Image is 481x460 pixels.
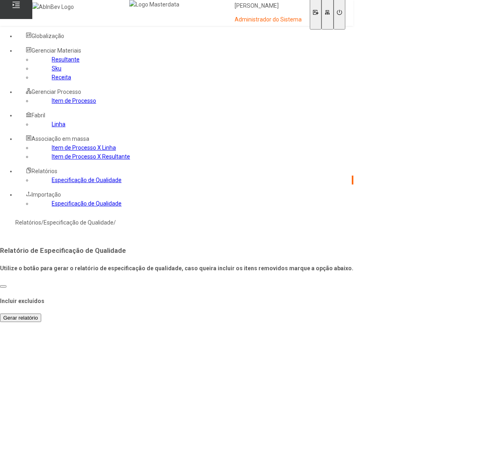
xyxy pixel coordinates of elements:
[52,121,65,127] a: Linha
[52,98,96,104] a: Item de Processo
[32,33,64,39] span: Globalização
[52,200,122,207] a: Especificação de Qualidade
[52,153,130,160] a: Item de Processo X Resultante
[32,47,81,54] span: Gerenciar Materiais
[32,112,45,119] span: Fabril
[3,315,38,321] span: Gerar relatório
[15,219,41,226] a: Relatórios
[235,2,302,10] p: [PERSON_NAME]
[44,219,113,226] a: Especificação de Qualidade
[52,65,61,72] a: Sku
[32,136,89,142] span: Associação em massa
[41,219,44,226] nz-breadcrumb-separator: /
[32,2,74,11] img: AbInBev Logo
[32,89,81,95] span: Gerenciar Processo
[52,56,80,63] a: Resultante
[113,219,116,226] nz-breadcrumb-separator: /
[52,74,71,81] a: Receita
[52,144,116,151] a: Item de Processo X Linha
[32,168,57,174] span: Relatórios
[235,16,302,24] p: Administrador do Sistema
[32,191,61,198] span: Importação
[52,177,122,183] a: Especificação de Qualidade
